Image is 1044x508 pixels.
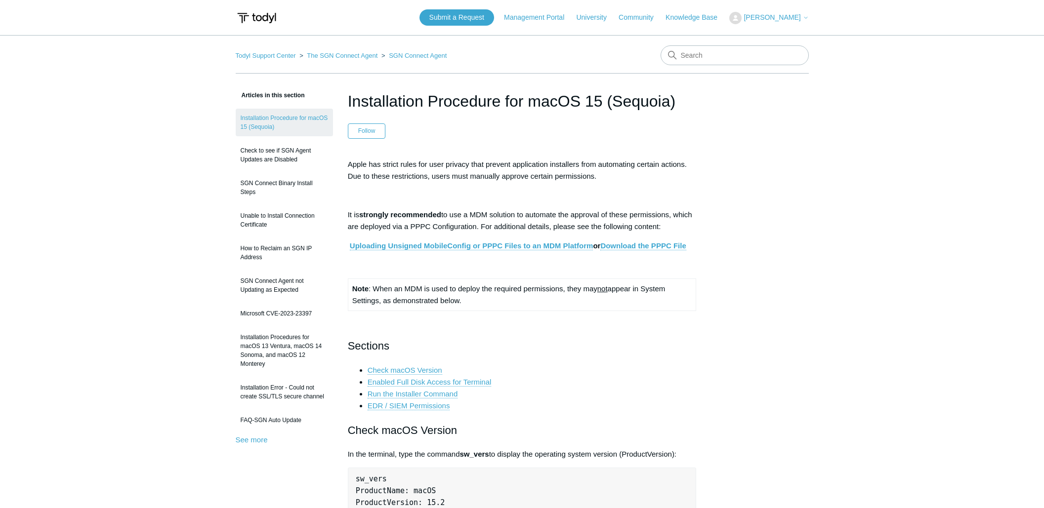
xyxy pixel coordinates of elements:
[368,378,492,387] a: Enabled Full Disk Access for Terminal
[307,52,377,59] a: The SGN Connect Agent
[348,448,697,460] p: In the terminal, type the command to display the operating system version (ProductVersion):
[236,206,333,234] a: Unable to Install Connection Certificate
[576,12,616,23] a: University
[236,378,333,406] a: Installation Error - Could not create SSL/TLS secure channel
[236,52,298,59] li: Todyl Support Center
[236,435,268,444] a: See more
[389,52,447,59] a: SGN Connect Agent
[504,12,574,23] a: Management Portal
[661,45,809,65] input: Search
[348,278,696,311] td: : When an MDM is used to deploy the required permissions, they may appear in System Settings, as ...
[236,328,333,373] a: Installation Procedures for macOS 13 Ventura, macOS 14 Sonoma, and macOS 12 Monterey
[348,209,697,233] p: It is to use a MDM solution to automate the approval of these permissions, which are deployed via...
[352,284,369,293] strong: Note
[379,52,447,59] li: SGN Connect Agent
[666,12,727,23] a: Knowledge Base
[236,239,333,267] a: How to Reclaim an SGN IP Address
[236,304,333,323] a: Microsoft CVE-2023-23397
[236,174,333,201] a: SGN Connect Binary Install Steps
[744,13,800,21] span: [PERSON_NAME]
[236,141,333,169] a: Check to see if SGN Agent Updates are Disabled
[236,9,278,27] img: Todyl Support Center Help Center home page
[236,109,333,136] a: Installation Procedure for macOS 15 (Sequoia)
[236,92,305,99] span: Articles in this section
[729,12,808,24] button: [PERSON_NAME]
[236,272,333,299] a: SGN Connect Agent not Updating as Expected
[348,158,697,182] p: Apple has strict rules for user privacy that prevent application installers from automating certa...
[348,89,697,113] h1: Installation Procedure for macOS 15 (Sequoia)
[350,241,593,250] a: Uploading Unsigned MobileConfig or PPPC Files to an MDM Platform
[368,366,442,375] a: Check macOS Version
[297,52,379,59] li: The SGN Connect Agent
[236,411,333,430] a: FAQ-SGN Auto Update
[348,337,697,354] h2: Sections
[459,450,489,458] strong: sw_vers
[619,12,664,23] a: Community
[419,9,494,26] a: Submit a Request
[350,241,686,250] strong: or
[348,422,697,439] h2: Check macOS Version
[359,210,441,219] strong: strongly recommended
[236,52,296,59] a: Todyl Support Center
[368,390,458,398] a: Run the Installer Command
[368,401,450,410] a: EDR / SIEM Permissions
[600,241,686,250] a: Download the PPPC File
[348,123,386,138] button: Follow Article
[597,284,608,293] span: not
